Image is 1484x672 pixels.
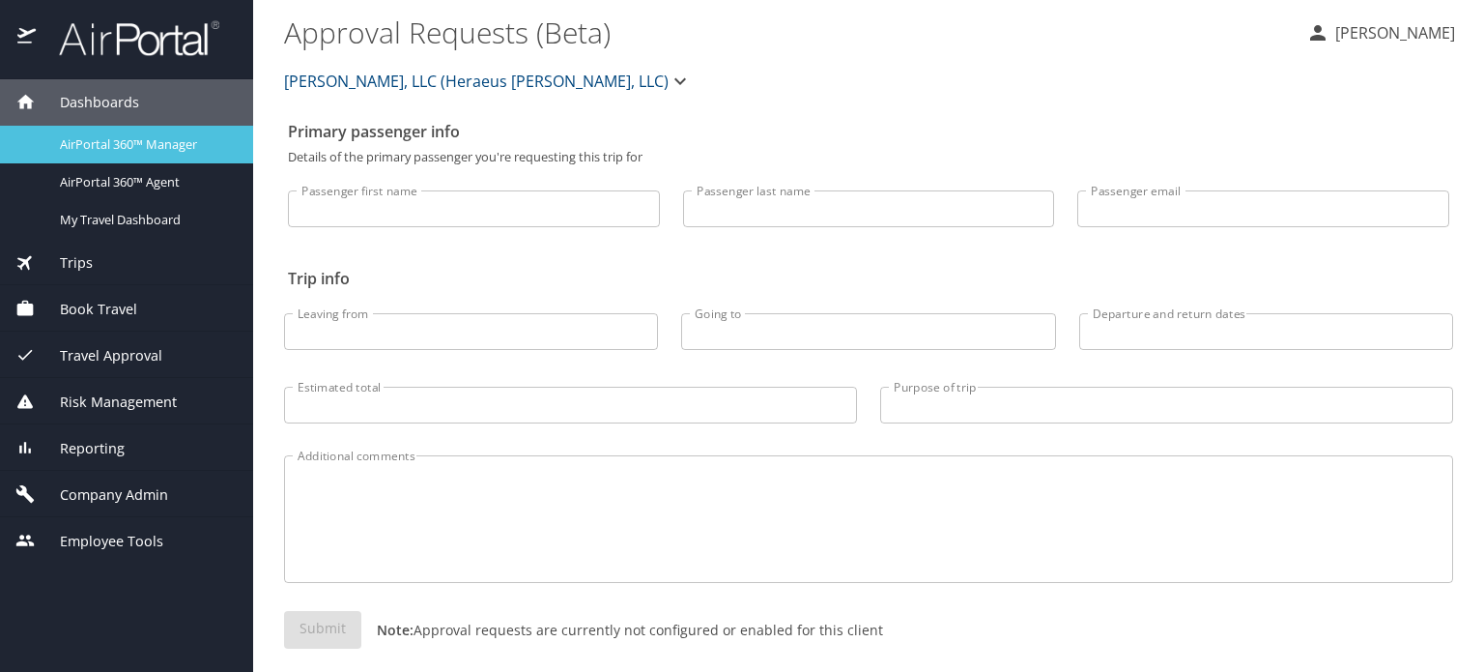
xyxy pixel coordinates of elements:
span: Reporting [36,438,125,459]
button: [PERSON_NAME] [1298,15,1463,50]
img: airportal-logo.png [38,19,219,57]
span: Company Admin [36,484,168,506]
h2: Primary passenger info [288,116,1449,147]
span: [PERSON_NAME], LLC (Heraeus [PERSON_NAME], LLC) [284,68,669,95]
h2: Trip info [288,263,1449,294]
span: Travel Approval [36,345,162,366]
p: Approval requests are currently not configured or enabled for this client [361,620,883,640]
span: AirPortal 360™ Agent [60,173,230,191]
p: [PERSON_NAME] [1329,21,1455,44]
span: Book Travel [36,299,137,320]
span: My Travel Dashboard [60,211,230,229]
span: AirPortal 360™ Manager [60,135,230,154]
span: Trips [36,252,93,274]
p: Details of the primary passenger you're requesting this trip for [288,151,1449,163]
h1: Approval Requests (Beta) [284,2,1291,62]
strong: Note: [377,621,414,639]
span: Employee Tools [36,531,163,552]
img: icon-airportal.png [17,19,38,57]
button: [PERSON_NAME], LLC (Heraeus [PERSON_NAME], LLC) [276,62,699,101]
span: Dashboards [36,92,139,113]
span: Risk Management [36,392,177,413]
